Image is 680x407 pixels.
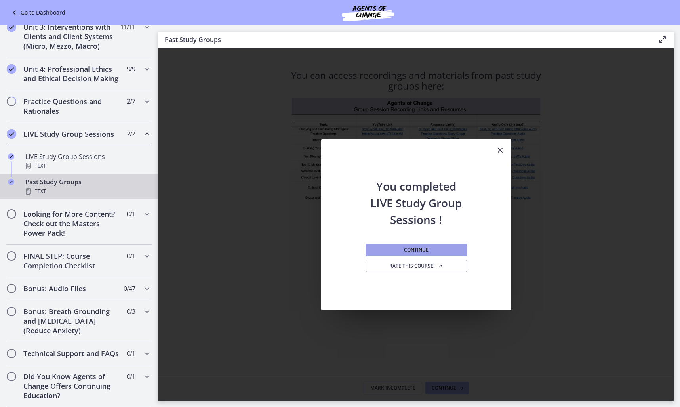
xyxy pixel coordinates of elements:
h2: FINAL STEP: Course Completion Checklist [23,251,120,270]
span: 0 / 3 [127,307,135,316]
div: Past Study Groups [25,177,149,196]
h2: Practice Questions and Rationales [23,97,120,116]
span: Rate this course! [389,263,443,269]
button: Close [489,139,511,162]
i: Opens in a new window [438,264,443,268]
a: Rate this course! Opens in a new window [366,260,467,272]
h2: Unit 4: Professional Ethics and Ethical Decision Making [23,64,120,83]
i: Completed [8,153,14,160]
i: Completed [7,129,16,139]
h2: Technical Support and FAQs [23,349,120,358]
span: 0 / 1 [127,209,135,219]
span: 2 / 2 [127,129,135,139]
div: Text [25,187,149,196]
span: 0 / 1 [127,251,135,261]
span: 0 / 1 [127,349,135,358]
a: Go to Dashboard [10,8,65,17]
h3: Past Study Groups [165,35,645,44]
i: Completed [8,179,14,185]
div: Text [25,161,149,171]
i: Completed [7,22,16,32]
span: 0 / 1 [127,372,135,381]
img: Agents of Change [320,3,415,22]
h2: Looking for More Content? Check out the Masters Power Pack! [23,209,120,238]
span: 2 / 7 [127,97,135,106]
button: Continue [366,244,467,256]
h2: Bonus: Audio Files [23,284,120,293]
div: LIVE Study Group Sessions [25,152,149,171]
span: 9 / 9 [127,64,135,74]
span: Continue [404,247,429,253]
h2: Bonus: Breath Grounding and [MEDICAL_DATA] (Reduce Anxiety) [23,307,120,335]
h2: You completed LIVE Study Group Sessions ! [364,162,469,228]
i: Completed [7,64,16,74]
h2: Did You Know Agents of Change Offers Continuing Education? [23,372,120,400]
h2: LIVE Study Group Sessions [23,129,120,139]
h2: Unit 3: Interventions with Clients and Client Systems (Micro, Mezzo, Macro) [23,22,120,51]
span: 0 / 47 [124,284,135,293]
span: 11 / 11 [120,22,135,32]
